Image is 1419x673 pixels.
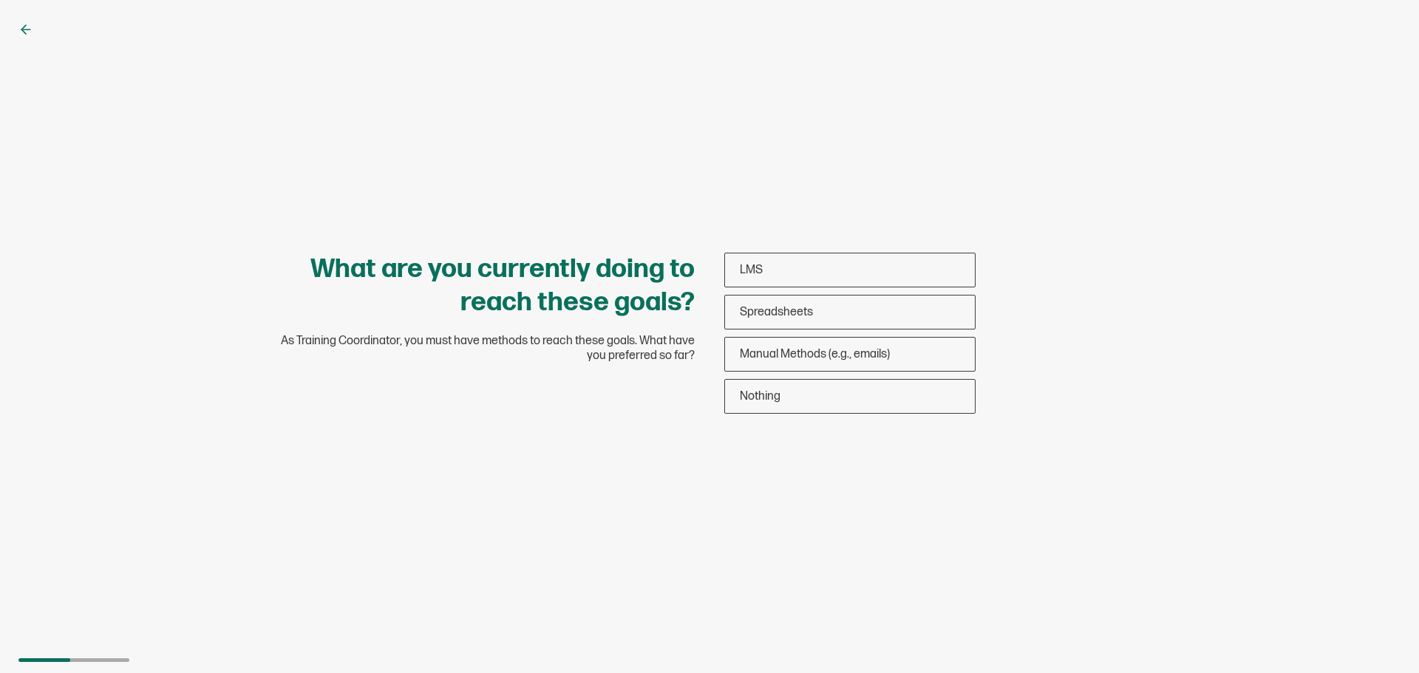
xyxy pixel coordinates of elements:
[281,334,695,363] span: As Training Coordinator, you must have methods to reach these goals. What have you preferred so far?
[740,347,890,361] span: Manual Methods (e.g., emails)
[281,253,695,319] h1: What are you currently doing to reach these goals?
[740,389,780,403] span: Nothing
[740,305,813,319] span: Spreadsheets
[1173,506,1419,673] iframe: Chat Widget
[740,263,763,277] span: LMS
